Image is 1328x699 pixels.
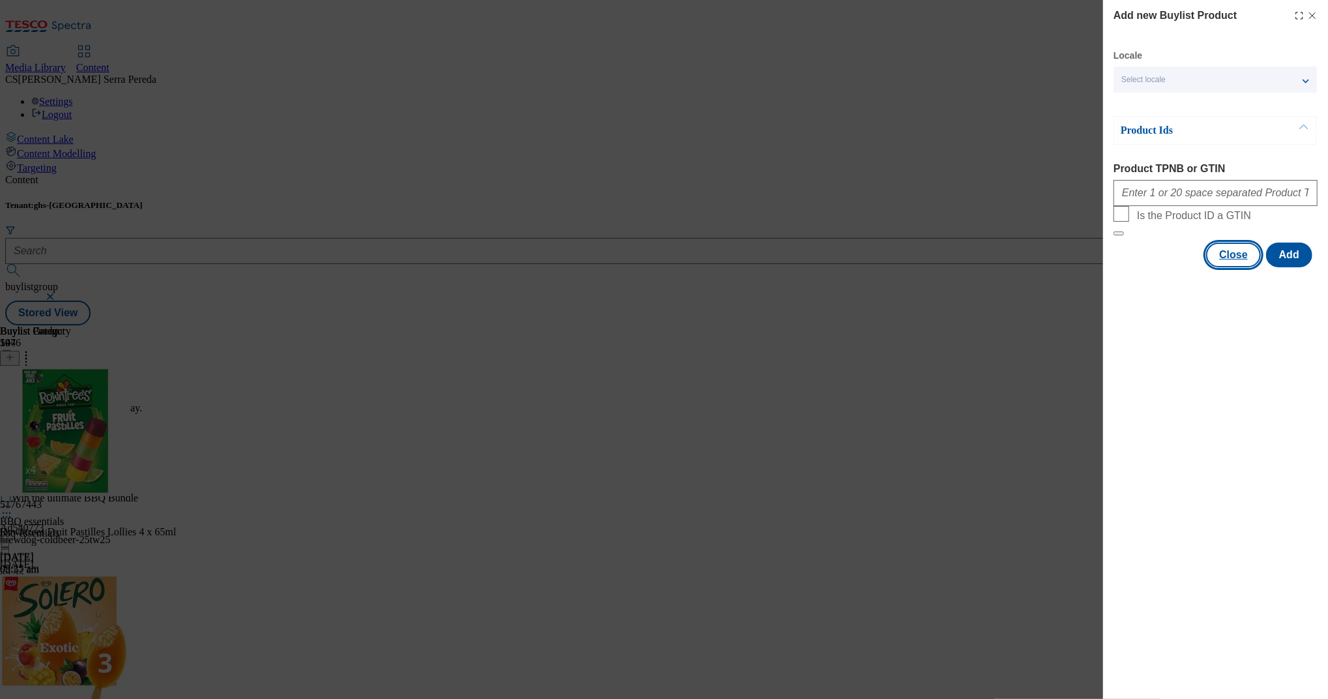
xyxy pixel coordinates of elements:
p: Product Ids [1121,124,1258,137]
span: Select locale [1121,75,1166,85]
button: Add [1266,243,1312,267]
label: Product TPNB or GTIN [1114,163,1318,175]
input: Enter 1 or 20 space separated Product TPNB or GTIN [1114,180,1318,206]
h4: Add new Buylist Product [1114,8,1237,23]
label: Locale [1114,52,1142,59]
button: Close [1206,243,1261,267]
button: Select locale [1114,67,1317,93]
span: Is the Product ID a GTIN [1137,210,1251,222]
